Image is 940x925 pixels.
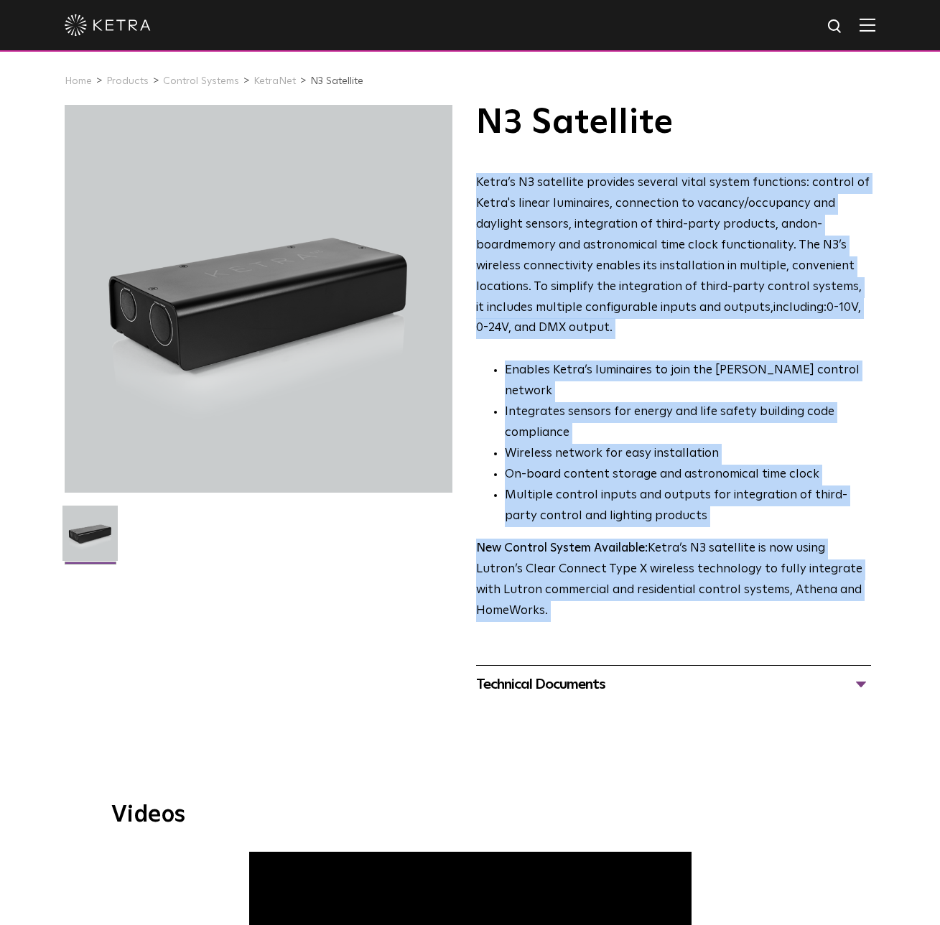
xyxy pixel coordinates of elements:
img: search icon [827,18,844,36]
g: on-board [476,218,822,251]
p: Ketra’s N3 satellite provides several vital system functions: control of Ketra's linear luminaire... [476,173,872,339]
h3: Videos [111,804,829,827]
a: Products [106,76,149,86]
g: including: [773,302,827,314]
img: ketra-logo-2019-white [65,14,151,36]
a: N3 Satellite [310,76,363,86]
strong: New Control System Available: [476,542,648,554]
div: Technical Documents [476,673,872,696]
a: Control Systems [163,76,239,86]
a: KetraNet [253,76,296,86]
li: On-board content storage and astronomical time clock [505,465,872,485]
p: Ketra’s N3 satellite is now using Lutron’s Clear Connect Type X wireless technology to fully inte... [476,539,872,622]
li: Integrates sensors for energy and life safety building code compliance [505,402,872,444]
li: Multiple control inputs and outputs for integration of third-party control and lighting products [505,485,872,527]
img: Hamburger%20Nav.svg [860,18,875,32]
a: Home [65,76,92,86]
h1: N3 Satellite [476,105,872,141]
li: Enables Ketra’s luminaires to join the [PERSON_NAME] control network [505,361,872,402]
img: N3-Controller-2021-Web-Square [62,506,118,572]
li: Wireless network for easy installation [505,444,872,465]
